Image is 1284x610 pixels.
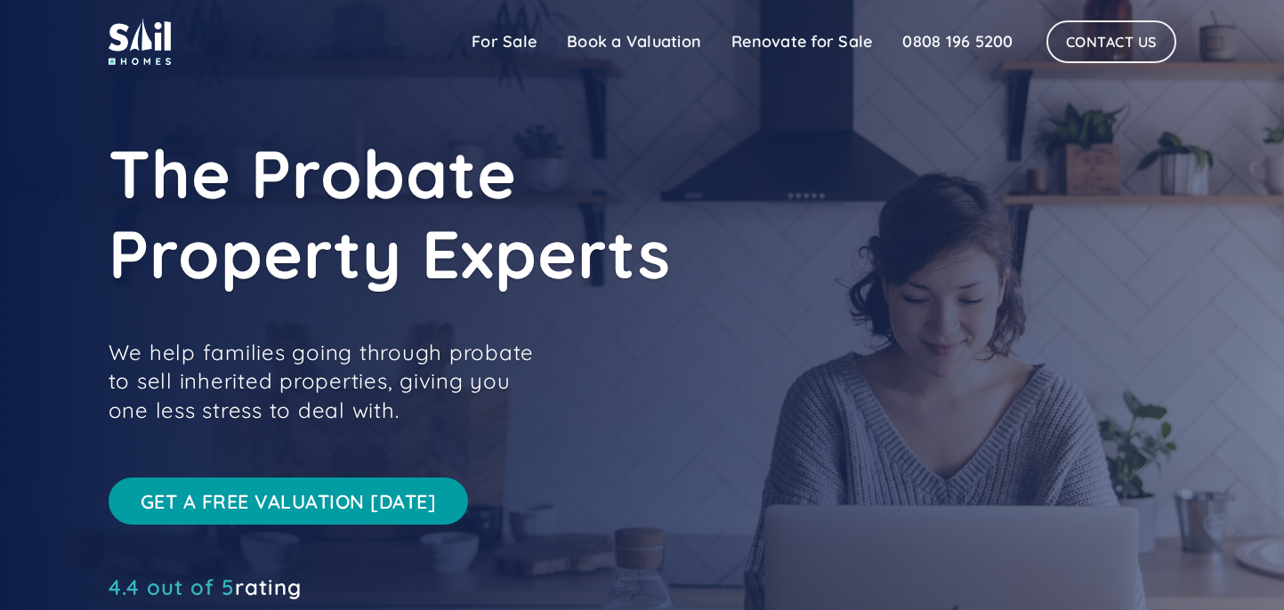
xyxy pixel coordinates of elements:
[109,574,235,600] span: 4.4 out of 5
[1046,20,1176,63] a: Contact Us
[109,338,553,424] p: We help families going through probate to sell inherited properties, giving you one less stress t...
[109,578,302,596] a: 4.4 out of 5rating
[109,478,469,525] a: Get a free valuation [DATE]
[109,18,171,65] img: sail home logo
[552,24,716,60] a: Book a Valuation
[456,24,552,60] a: For Sale
[716,24,887,60] a: Renovate for Sale
[109,578,302,596] div: rating
[109,133,909,293] h1: The Probate Property Experts
[887,24,1028,60] a: 0808 196 5200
